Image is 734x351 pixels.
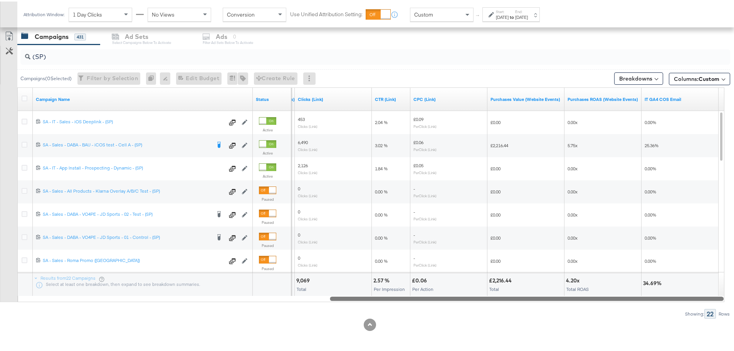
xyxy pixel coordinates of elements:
div: Campaigns [35,31,69,40]
label: Use Unified Attribution Setting: [290,9,363,17]
label: Paused [259,218,276,223]
span: £0.00 [490,257,501,262]
div: [DATE] [515,13,528,19]
span: 0.00 % [375,210,388,216]
a: IT NET COS _ GA4 [645,95,716,101]
div: SA - Sales - Roma Promo ([GEOGRAPHIC_DATA]) [43,256,224,262]
span: 25.36% [645,141,658,147]
a: SA - IT - App Install - Prospecting - Dynamic - (SP) [43,163,224,171]
span: 0.00x [568,164,578,170]
strong: to [509,13,515,18]
span: £0.05 [413,161,423,167]
sub: Per Click (Link) [413,123,437,127]
a: The total value of the purchase actions divided by spend tracked by your Custom Audience pixel on... [568,95,638,101]
span: 1 Day Clicks [73,10,102,17]
sub: Per Click (Link) [413,215,437,220]
sub: Clicks (Link) [298,123,317,127]
div: SA - IT - Sales - iOS Deeplink - (SP) [43,117,224,123]
sub: Per Click (Link) [413,261,437,266]
span: 0.00x [568,118,578,124]
sub: Per Click (Link) [413,169,437,173]
sub: Clicks (Link) [298,261,317,266]
span: ↑ [474,13,482,16]
span: No Views [152,10,175,17]
span: 0 [298,207,300,213]
div: £0.06 [412,275,429,283]
span: 6,490 [298,138,308,144]
sub: Per Click (Link) [413,238,437,243]
div: 2.57 % [373,275,392,283]
span: £2,216.44 [490,141,508,147]
sub: Clicks (Link) [298,169,317,173]
a: SA - Sales - DABA - VO4PE - JD Sports - 02 - Test - (SP) [43,210,211,217]
a: The number of clicks on links appearing on your ad or Page that direct people to your sites off F... [298,95,369,101]
div: [DATE] [496,13,509,19]
span: 0 [298,254,300,259]
a: SA - Sales - DABA - BAU - iCOS test - Cell A - (SP) [43,140,211,148]
div: Showing: [685,310,704,315]
span: 0.00 % [375,187,388,193]
label: Paused [259,242,276,247]
button: Breakdowns [614,71,663,83]
div: £2,216.44 [489,275,514,283]
div: SA - Sales - All Products - Klarna Overlay A/B/C Test - (SP) [43,186,224,193]
span: Per Impression [374,285,405,291]
div: SA - Sales - DABA - VO4PE - JD Sports - 02 - Test - (SP) [43,210,211,216]
div: 34.69% [643,278,664,286]
a: SA - Sales - Roma Promo ([GEOGRAPHIC_DATA]) [43,256,224,264]
span: 0.00 % [375,257,388,262]
div: SA - Sales - DABA - BAU - iCOS test - Cell A - (SP) [43,140,211,146]
label: Active [259,172,276,177]
div: 0 [146,71,160,83]
span: 453 [298,115,305,121]
span: - [413,230,415,236]
span: £0.00 [490,118,501,124]
span: 0.00% [645,233,656,239]
a: SA - Sales - All Products - Klarna Overlay A/B/C Test - (SP) [43,186,224,194]
label: Active [259,126,276,131]
span: 0.00x [568,257,578,262]
span: 2,126 [298,161,308,167]
span: 0.00% [645,257,656,262]
span: Custom [699,74,719,81]
span: 0.00% [645,210,656,216]
span: Total [297,285,306,291]
sub: Clicks (Link) [298,146,317,150]
span: 2.04 % [375,118,388,124]
span: Conversion [227,10,255,17]
span: 0.00x [568,210,578,216]
span: 0.00% [645,118,656,124]
span: - [413,254,415,259]
span: Total ROAS [566,285,589,291]
label: Paused [259,195,276,200]
span: 0.00% [645,187,656,193]
sub: Clicks (Link) [298,238,317,243]
span: Custom [414,10,433,17]
a: Your campaign name. [36,95,250,101]
div: SA - Sales - DABA - VO4PE - JD Sports - 01 - Control - (SP) [43,233,211,239]
label: End: [515,8,528,13]
span: 0.00 % [375,233,388,239]
span: Per Action [412,285,433,291]
label: Active [259,149,276,154]
span: 1.84 % [375,164,388,170]
a: The average cost for each link click you've received from your ad. [413,95,484,101]
div: Attribution Window: [23,10,65,16]
span: £0.09 [413,115,423,121]
span: - [413,207,415,213]
a: Shows the current state of your Ad Campaign. [256,95,288,101]
sub: Per Click (Link) [413,146,437,150]
div: Campaigns ( 0 Selected) [20,74,72,81]
input: Search Campaigns by Name, ID or Objective [30,45,665,60]
div: 9,069 [296,275,312,283]
span: 0.00% [645,164,656,170]
sub: Clicks (Link) [298,215,317,220]
div: 4.20x [566,275,582,283]
span: £0.00 [490,233,501,239]
div: 431 [74,32,86,39]
div: Rows [718,310,730,315]
sub: Per Click (Link) [413,192,437,196]
button: Columns:Custom [669,71,730,84]
span: - [413,184,415,190]
span: 0.00x [568,187,578,193]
